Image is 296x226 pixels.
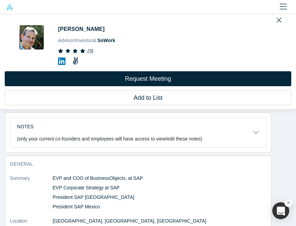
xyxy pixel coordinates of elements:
[53,218,257,225] dd: [GEOGRAPHIC_DATA], [GEOGRAPHIC_DATA], [GEOGRAPHIC_DATA]
[97,38,115,43] a: SoWork
[17,136,202,142] p: (only your current co-founders and employees will have access to view/edit these notes)
[17,123,34,130] h3: Notes
[53,184,257,191] p: EVP Corporate Strategy at SAP
[10,118,266,147] button: Notes (only your current co-founders and employees will have access to view/edit these notes)
[53,203,257,210] p: President SAP Mexico
[5,71,291,86] button: Request Meeting
[10,161,257,168] h3: General
[19,25,44,50] img: Raul Vejar's Profile Image
[53,194,257,201] p: President SAP [GEOGRAPHIC_DATA]
[10,175,53,215] dt: Summary
[277,15,281,24] button: Close
[58,25,105,33] h1: [PERSON_NAME]
[88,48,93,54] i: ( 3 )
[5,90,291,105] button: Add to List
[53,175,257,182] p: EVP and COO of BusinessObjects, at SAP
[58,38,115,43] span: Advisor/Investor at
[6,4,13,11] img: Alchemist Vault Logo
